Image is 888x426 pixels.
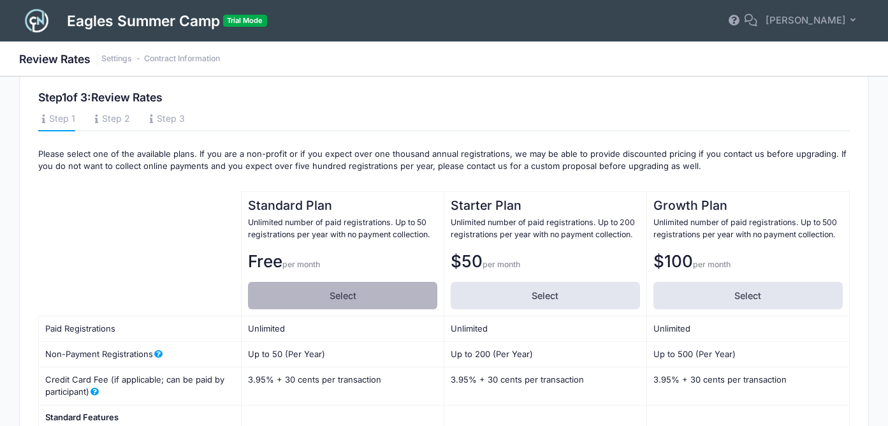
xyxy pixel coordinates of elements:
p: Unlimited number of paid registrations. Up to 500 registrations per year with no payment collection. [653,217,843,240]
td: 3.95% + 30 cents per transaction [444,367,647,406]
td: Non-Payment Registrations [39,342,242,367]
p: Free [248,249,437,274]
a: Step 1 [38,108,75,131]
h2: Growth Plan [653,198,843,213]
td: Up to 50 (Per Year) [242,342,444,367]
span: [PERSON_NAME] [766,13,846,27]
p: Please select one of the available plans. If you are a non-profit or if you expect over one thous... [38,148,850,183]
a: Step 3 [147,108,185,131]
h1: Eagles Summer Camp [67,3,267,38]
h3: Step of 3: [38,91,850,104]
td: Credit Card Fee (if applicable; can be paid by participant) [39,367,242,406]
span: per month [693,260,731,269]
a: Contract Information [144,54,220,64]
td: Paid Registrations [39,316,242,342]
button: [PERSON_NAME] [757,6,869,36]
p: $100 [653,249,843,274]
td: 3.95% + 30 cents per transaction [242,367,444,406]
span: Trial Mode [223,15,267,27]
a: Step 2 [92,108,130,131]
p: Unlimited number of paid registrations. Up to 50 registrations per year with no payment collection. [248,217,437,240]
label: Select [248,282,437,309]
p: $50 [451,249,640,274]
span: Review Rates [91,91,163,104]
h1: Review Rates [19,52,220,66]
td: Unlimited [242,316,444,342]
td: Unlimited [646,316,849,342]
img: Logo [19,3,54,38]
label: Select [653,282,843,309]
span: per month [282,260,320,269]
p: Unlimited number of paid registrations. Up to 200 registrations per year with no payment collection. [451,217,640,240]
a: Settings [101,54,132,64]
h2: Starter Plan [451,198,640,213]
h2: Standard Plan [248,198,437,213]
label: Select [451,282,640,309]
td: Unlimited [444,316,647,342]
span: 1 [62,91,66,104]
td: Up to 500 (Per Year) [646,342,849,367]
td: 3.95% + 30 cents per transaction [646,367,849,406]
strong: Standard Features [45,412,119,422]
td: Up to 200 (Per Year) [444,342,647,367]
span: per month [483,260,520,269]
